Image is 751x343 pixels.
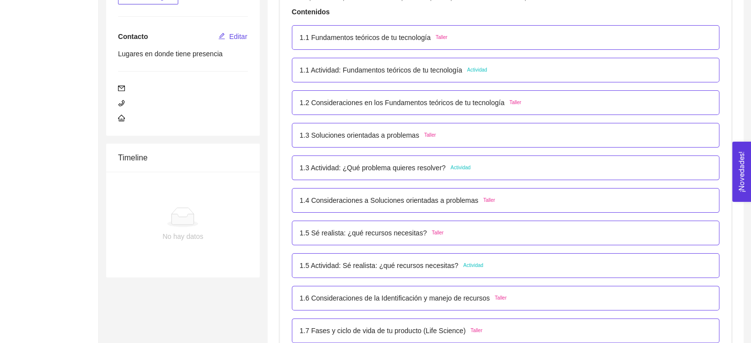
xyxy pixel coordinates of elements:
span: Taller [483,196,495,204]
p: 1.2 Consideraciones en los Fundamentos teóricos de tu tecnología [300,97,505,108]
p: 1.3 Soluciones orientadas a problemas [300,130,419,141]
span: Contacto [118,33,148,40]
span: Actividad [463,262,483,269]
p: 1.3 Actividad: ¿Qué problema quieres resolver? [300,162,446,173]
p: 1.1 Actividad: Fundamentos teóricos de tu tecnología [300,65,462,76]
p: 1.7 Fases y ciclo de vida de tu producto (Life Science) [300,325,466,336]
p: 1.5 Actividad: Sé realista: ¿qué recursos necesitas? [300,260,458,271]
span: Editar [229,31,247,42]
p: 1.6 Consideraciones de la Identificación y manejo de recursos [300,293,490,304]
button: editEditar [218,29,248,44]
span: Actividad [450,164,471,172]
span: Actividad [467,66,487,74]
div: Timeline [118,144,248,172]
div: No hay datos [126,231,240,242]
span: Taller [471,327,482,335]
span: Lugares en donde tiene presencia [118,50,223,58]
span: mail [118,85,125,92]
p: 1.5 Sé realista: ¿qué recursos necesitas? [300,228,427,238]
span: edit [218,33,225,40]
p: 1.4 Consideraciones a Soluciones orientadas a problemas [300,195,478,206]
span: Taller [510,99,521,107]
span: Taller [432,229,443,237]
p: 1.1 Fundamentos teóricos de tu tecnología [300,32,431,43]
span: Taller [424,131,436,139]
button: Open Feedback Widget [732,142,751,202]
span: phone [118,100,125,107]
span: home [118,114,125,121]
strong: Contenidos [292,8,330,16]
span: Taller [435,34,447,41]
span: Taller [495,294,507,302]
